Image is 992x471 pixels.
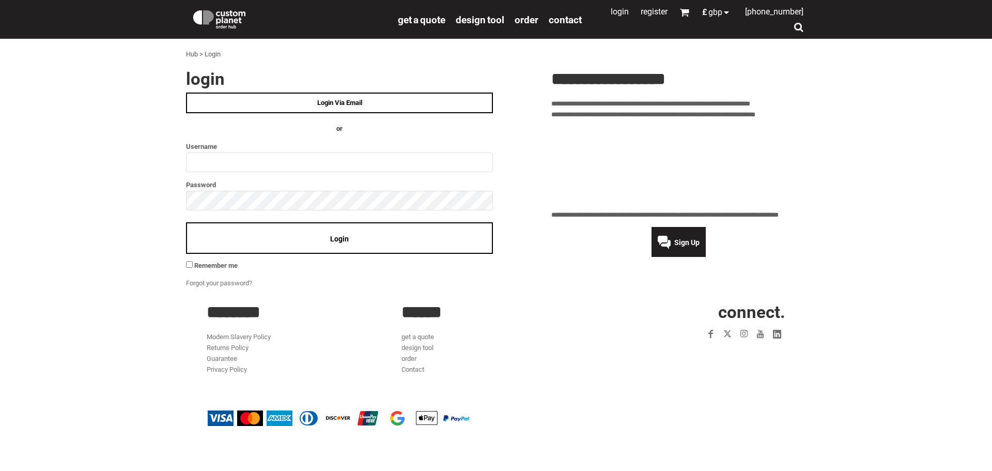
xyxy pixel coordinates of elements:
span: [PHONE_NUMBER] [745,7,803,17]
a: Contact [401,366,424,373]
span: GBP [708,8,722,17]
label: Password [186,179,493,191]
img: China UnionPay [355,411,381,426]
span: get a quote [398,14,445,26]
a: Modern Slavery Policy [207,333,271,341]
a: order [515,13,538,25]
a: design tool [456,13,504,25]
img: PayPal [443,415,469,421]
span: Login Via Email [317,99,362,107]
img: Custom Planet [191,8,247,28]
span: order [515,14,538,26]
img: Visa [208,411,234,426]
img: Mastercard [237,411,263,426]
span: Remember me [194,262,238,269]
h2: Login [186,70,493,87]
span: Contact [549,14,582,26]
a: Login [611,7,629,17]
a: get a quote [398,13,445,25]
iframe: Customer reviews powered by Trustpilot [551,126,806,204]
img: American Express [267,411,292,426]
a: Hub [186,50,198,58]
h2: CONNECT. [597,303,785,321]
h4: OR [186,124,493,134]
a: design tool [401,344,433,352]
a: Login Via Email [186,93,493,113]
a: Returns Policy [207,344,249,352]
img: Google Pay [384,411,410,426]
a: get a quote [401,333,434,341]
iframe: Customer reviews powered by Trustpilot [643,348,785,361]
a: Custom Planet [186,3,393,34]
a: Register [641,7,668,17]
span: design tool [456,14,504,26]
span: £ [702,8,708,17]
a: Contact [549,13,582,25]
span: Login [330,235,349,243]
div: > [199,49,203,60]
input: Remember me [186,261,193,268]
a: Guarantee [207,355,237,362]
img: Apple Pay [414,411,440,426]
div: Login [205,49,221,60]
label: Username [186,141,493,153]
span: Sign Up [674,238,700,247]
a: Privacy Policy [207,366,247,373]
img: Diners Club [296,411,322,426]
a: Forgot your password? [186,279,252,287]
a: order [401,355,416,362]
img: Discover [326,411,351,426]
